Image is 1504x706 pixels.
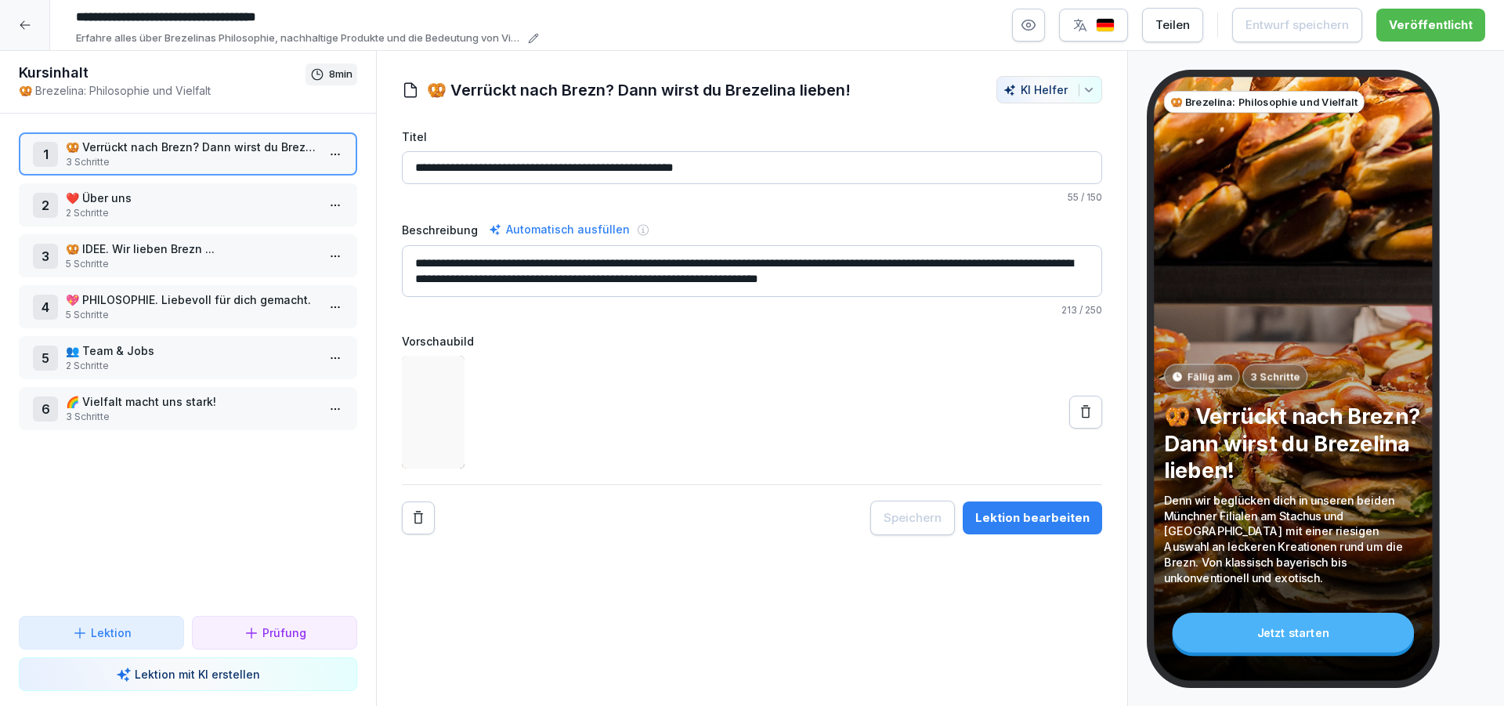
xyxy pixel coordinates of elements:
div: 3 [33,244,58,269]
div: Teilen [1155,16,1190,34]
div: Automatisch ausfüllen [486,220,633,239]
label: Vorschaubild [402,333,1102,349]
span: 55 [1068,191,1079,203]
p: Prüfung [262,625,306,641]
div: 1 [33,142,58,167]
button: Veröffentlicht [1376,9,1485,42]
img: de.svg [1096,18,1115,33]
p: / 250 [402,303,1102,317]
label: Titel [402,129,1102,145]
button: Speichern [870,501,955,535]
div: 5👥 Team & Jobs2 Schritte [19,336,357,379]
div: 2 [33,193,58,218]
div: 4💖 PHILOSOPHIE. Liebevoll für dich gemacht.5 Schritte [19,285,357,328]
div: 4 [33,295,58,320]
p: 🥨 IDEE. Wir lieben Brezn ... [66,241,316,257]
div: KI Helfer [1003,83,1095,96]
button: Lektion [19,616,184,650]
div: 6🌈 Vielfalt macht uns stark!3 Schritte [19,387,357,430]
p: 👥 Team & Jobs [66,342,316,359]
button: Lektion bearbeiten [963,501,1102,534]
p: 5 Schritte [66,308,316,322]
div: Lektion bearbeiten [975,509,1090,527]
p: Lektion [91,625,132,641]
p: 2 Schritte [66,206,316,220]
p: 🥨 Brezelina: Philosophie und Vielfalt [1170,95,1358,110]
p: Lektion mit KI erstellen [135,666,260,682]
p: Erfahre alles über Brezelinas Philosophie, nachhaltige Produkte und die Bedeutung von Vielfalt im... [76,31,523,46]
div: Entwurf speichern [1245,16,1349,34]
p: 8 min [329,67,352,82]
p: Denn wir beglücken dich in unseren beiden Münchner Filialen am Stachus und [GEOGRAPHIC_DATA] mit ... [1164,492,1423,585]
div: 5 [33,346,58,371]
div: Jetzt starten [1173,613,1415,653]
p: Fällig am [1188,369,1232,384]
p: 2 Schritte [66,359,316,373]
p: 🥨 Brezelina: Philosophie und Vielfalt [19,82,305,99]
p: 💖 PHILOSOPHIE. Liebevoll für dich gemacht. [66,291,316,308]
button: Remove [402,501,435,534]
label: Beschreibung [402,222,478,238]
p: 🌈 Vielfalt macht uns stark! [66,393,316,410]
p: 3 Schritte [1250,369,1300,384]
h1: Kursinhalt [19,63,305,82]
button: Entwurf speichern [1232,8,1362,42]
div: Speichern [884,509,942,527]
div: 2❤️ Über uns2 Schritte [19,183,357,226]
p: ❤️ Über uns [66,190,316,206]
h1: 🥨 Verrückt nach Brezn? Dann wirst du Brezelina lieben! [427,78,851,102]
p: 3 Schritte [66,155,316,169]
button: Teilen [1142,8,1203,42]
div: 1🥨 Verrückt nach Brezn? Dann wirst du Brezelina lieben!3 Schritte [19,132,357,176]
div: Veröffentlicht [1389,16,1473,34]
button: Lektion mit KI erstellen [19,657,357,691]
button: Prüfung [192,616,357,650]
div: 6 [33,396,58,422]
button: KI Helfer [996,76,1102,103]
p: / 150 [402,190,1102,205]
p: 3 Schritte [66,410,316,424]
div: 3🥨 IDEE. Wir lieben Brezn ...5 Schritte [19,234,357,277]
p: 5 Schritte [66,257,316,271]
p: 🥨 Verrückt nach Brezn? Dann wirst du Brezelina lieben! [1164,403,1423,483]
span: 213 [1061,304,1077,316]
p: 🥨 Verrückt nach Brezn? Dann wirst du Brezelina lieben! [66,139,316,155]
